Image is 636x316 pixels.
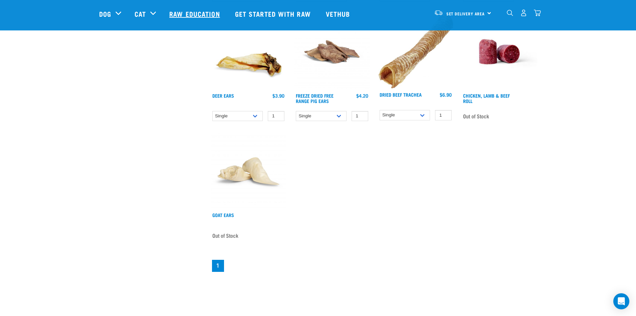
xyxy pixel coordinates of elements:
[268,111,284,121] input: 1
[296,94,334,102] a: Freeze Dried Free Range Pig Ears
[211,14,286,90] img: A Deer Ear Treat For Pets
[212,260,224,272] a: Page 1
[294,14,370,90] img: Pigs Ears
[520,9,527,16] img: user.png
[440,92,452,97] div: $6.90
[356,93,368,98] div: $4.20
[534,9,541,16] img: home-icon@2x.png
[211,258,537,273] nav: pagination
[211,133,286,209] img: Goat Ears
[434,10,443,16] img: van-moving.png
[99,9,111,19] a: Dog
[212,214,234,216] a: Goat Ears
[613,293,629,309] div: Open Intercom Messenger
[272,93,284,98] div: $3.90
[228,0,319,27] a: Get started with Raw
[380,93,422,96] a: Dried Beef Trachea
[378,14,454,89] img: Trachea
[212,230,238,240] span: Out of Stock
[135,9,146,19] a: Cat
[212,94,234,97] a: Deer Ears
[446,12,485,15] span: Set Delivery Area
[463,111,489,121] span: Out of Stock
[352,111,368,121] input: 1
[435,110,452,120] input: 1
[461,14,537,90] img: Raw Essentials Chicken Lamb Beef Bulk Minced Raw Dog Food Roll Unwrapped
[319,0,359,27] a: Vethub
[507,10,513,16] img: home-icon-1@2x.png
[163,0,228,27] a: Raw Education
[463,94,510,102] a: Chicken, Lamb & Beef Roll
